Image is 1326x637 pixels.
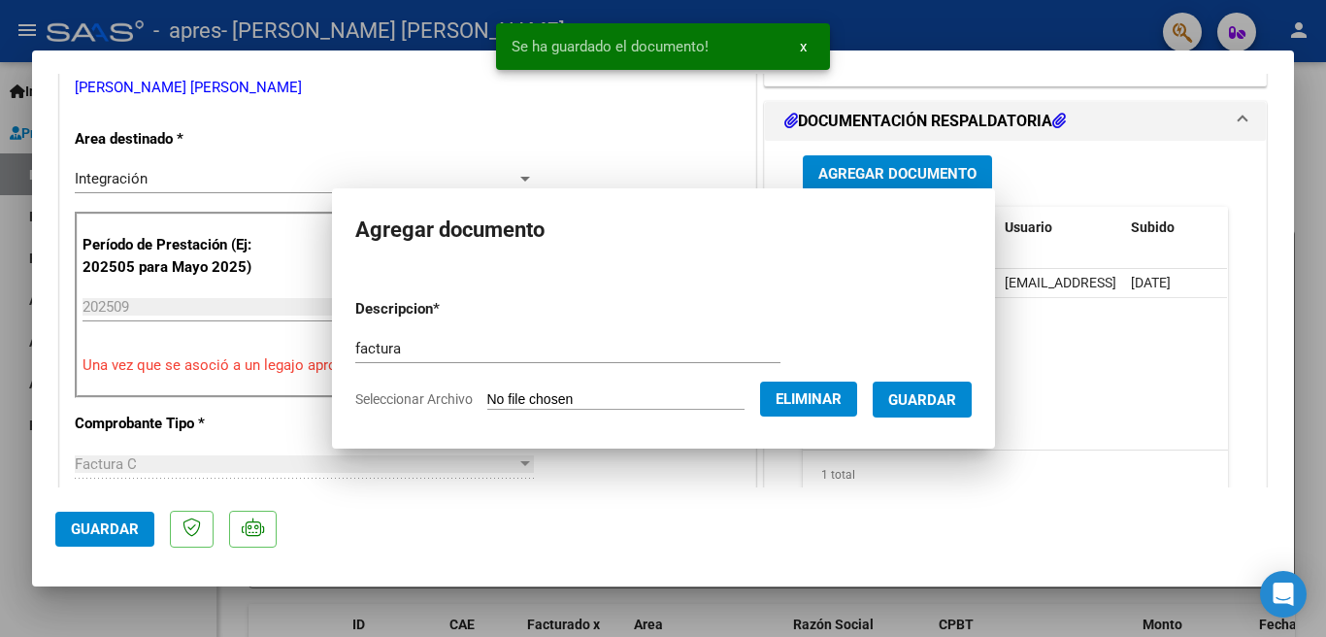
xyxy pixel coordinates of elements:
[75,128,275,151] p: Area destinado *
[355,391,473,407] span: Seleccionar Archivo
[355,298,541,320] p: Descripcion
[760,382,857,417] button: Eliminar
[1131,275,1171,290] span: [DATE]
[776,390,842,408] span: Eliminar
[765,102,1266,141] mat-expansion-panel-header: DOCUMENTACIÓN RESPALDATORIA
[75,170,148,187] span: Integración
[512,37,709,56] span: Se ha guardado el documento!
[1260,571,1307,618] div: Open Intercom Messenger
[75,455,137,473] span: Factura C
[784,110,1066,133] h1: DOCUMENTACIÓN RESPALDATORIA
[83,354,733,377] p: Una vez que se asoció a un legajo aprobado no se puede cambiar el período de prestación.
[800,38,807,55] span: x
[803,451,1228,499] div: 1 total
[55,512,154,547] button: Guardar
[997,207,1123,249] datatable-header-cell: Usuario
[355,212,972,249] h2: Agregar documento
[1131,219,1175,235] span: Subido
[75,413,275,435] p: Comprobante Tipo *
[765,141,1266,544] div: DOCUMENTACIÓN RESPALDATORIA
[818,165,977,183] span: Agregar Documento
[803,155,992,191] button: Agregar Documento
[1220,207,1317,249] datatable-header-cell: Acción
[75,77,741,99] p: [PERSON_NAME] [PERSON_NAME]
[1123,207,1220,249] datatable-header-cell: Subido
[83,234,278,278] p: Período de Prestación (Ej: 202505 para Mayo 2025)
[888,391,956,409] span: Guardar
[1005,219,1052,235] span: Usuario
[71,520,139,538] span: Guardar
[873,382,972,418] button: Guardar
